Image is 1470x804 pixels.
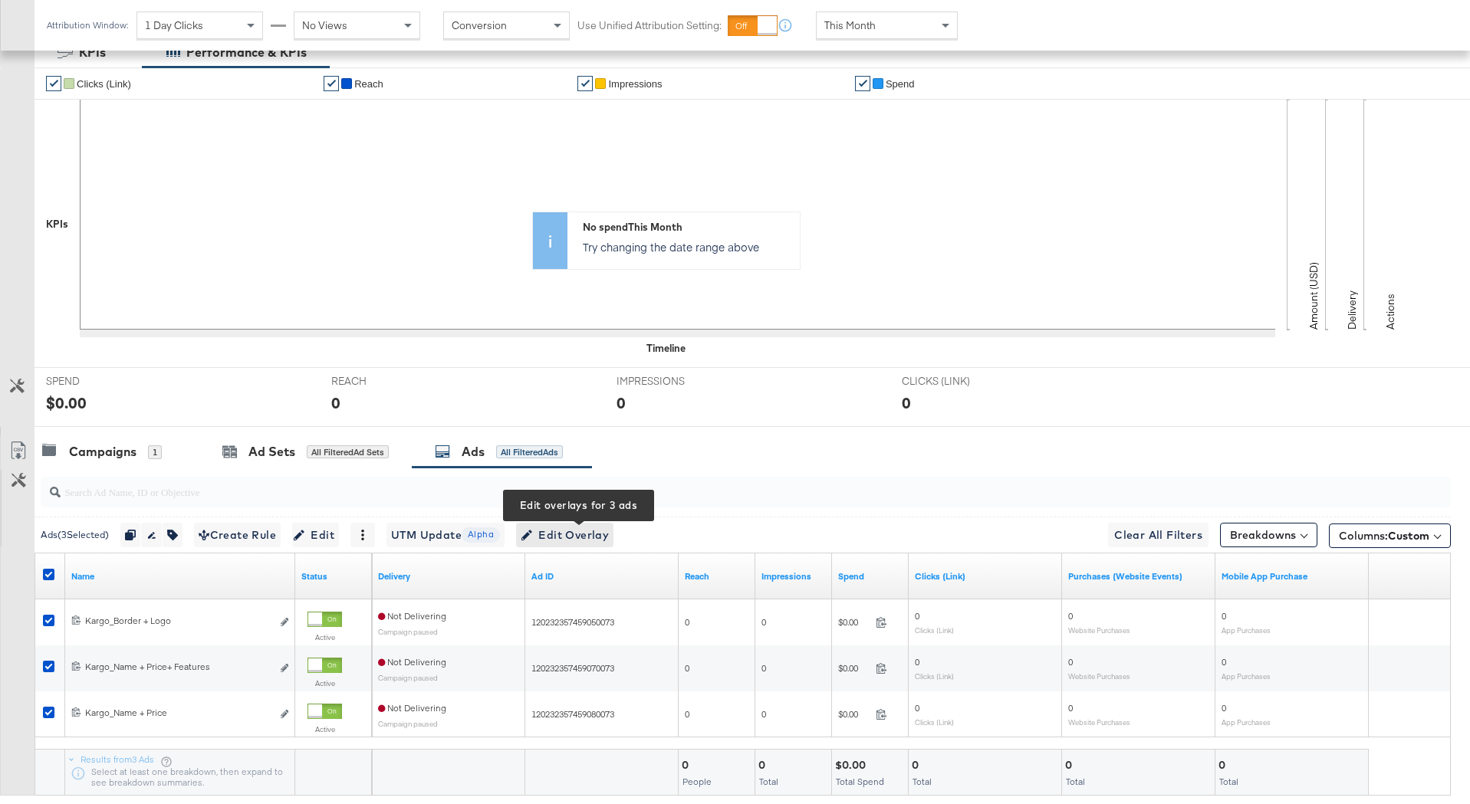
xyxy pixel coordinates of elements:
sub: Clicks (Link) [915,625,954,635]
span: REACH [331,374,446,389]
a: Reflects the ability of your Ad to achieve delivery. [378,570,519,582]
span: Reach [354,78,383,90]
span: $0.00 [838,708,870,720]
sub: Campaign paused [378,673,438,682]
div: 1 [148,445,162,459]
a: ✔ [577,76,593,91]
span: 0 [1068,702,1073,714]
div: All Filtered Ad Sets [307,445,389,459]
div: Kargo_Name + Price+ Features [85,661,271,673]
span: 0 [685,708,689,720]
span: Total [1219,776,1238,787]
a: ✔ [855,76,870,91]
sub: Website Purchases [1068,625,1130,635]
span: 0 [761,662,766,674]
span: Conversion [452,18,507,32]
p: Try changing the date range above [583,239,792,254]
button: Edit OverlayEdit overlays for 3 ads [516,523,613,547]
div: 0 [682,758,693,773]
sub: App Purchases [1222,671,1271,681]
sub: App Purchases [1222,625,1271,635]
div: 0 [902,392,911,414]
div: KPIs [79,44,106,61]
span: Total [759,776,778,787]
div: 0 [1065,758,1077,773]
span: Not Delivering [378,702,446,714]
div: 0 [1218,758,1230,773]
a: The total amount spent to date. [838,570,903,582]
span: Total [913,776,932,787]
div: No spend This Month [583,220,792,235]
span: 0 [761,616,766,628]
button: Create Rule [194,523,281,547]
div: 0 [331,392,340,414]
span: SPEND [46,374,161,389]
span: Total Spend [836,776,884,787]
div: Ads ( 3 Selected) [41,528,109,542]
span: UTM Update [391,526,500,545]
div: Attribution Window: [46,20,129,31]
sub: Website Purchases [1068,671,1130,681]
sub: Campaign paused [378,627,438,636]
button: UTM UpdateAlpha [386,523,505,547]
span: People [682,776,712,787]
span: 0 [915,610,919,622]
div: 0 [912,758,923,773]
span: 0 [1222,656,1226,668]
span: 0 [761,708,766,720]
span: $0.00 [838,662,870,674]
span: Not Delivering [378,610,446,622]
span: Spend [886,78,915,90]
label: Use Unified Attribution Setting: [577,18,722,33]
div: Ads [462,443,485,461]
button: Clear All Filters [1108,523,1209,547]
span: 0 [1068,610,1073,622]
input: Search Ad Name, ID or Objective [61,471,1321,500]
a: The number of people your ad was served to. [685,570,749,582]
span: 0 [1068,656,1073,668]
div: $0.00 [835,758,870,773]
sub: Clicks (Link) [915,671,954,681]
div: Kargo_Name + Price [85,707,271,719]
button: Edit [292,523,339,547]
span: Create Rule [199,526,276,545]
a: The number of clicks on links appearing on your ad or Page that direct people to your sites off F... [915,570,1056,582]
span: Edit Overlay [521,526,609,545]
span: Edit [297,526,334,545]
span: 0 [1222,702,1226,714]
span: Custom [1388,529,1429,543]
span: Total [1066,776,1085,787]
span: Impressions [608,78,662,90]
span: 0 [1222,610,1226,622]
span: Alpha [462,527,500,542]
button: Columns:Custom [1329,523,1451,548]
span: Clear All Filters [1114,526,1202,545]
label: Active [307,678,342,688]
div: 0 [617,392,626,414]
span: CLICKS (LINK) [902,374,1017,389]
span: This Month [824,18,876,32]
a: The number of times a purchase was made tracked by your Custom Audience pixel on your website aft... [1068,570,1209,582]
span: 120232357459050073 [531,616,614,628]
div: 0 [758,758,770,773]
span: 0 [915,656,919,668]
a: ✔ [46,76,61,91]
div: Ad Sets [248,443,295,461]
span: 0 [685,662,689,674]
span: 0 [915,702,919,714]
span: Columns: [1339,528,1429,543]
a: Your Ad ID. [531,570,673,582]
a: ✔ [324,76,339,91]
label: Active [307,632,342,642]
span: No Views [302,18,347,32]
div: Performance & KPIs [186,44,307,61]
div: Kargo_Border + Logo [85,615,271,627]
span: Not Delivering [378,656,446,668]
span: IMPRESSIONS [617,374,732,389]
sub: Campaign paused [378,719,438,728]
sub: App Purchases [1222,717,1271,727]
div: Campaigns [69,443,136,461]
span: Clicks (Link) [77,78,131,90]
div: $0.00 [46,392,87,414]
span: 1 Day Clicks [145,18,203,32]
